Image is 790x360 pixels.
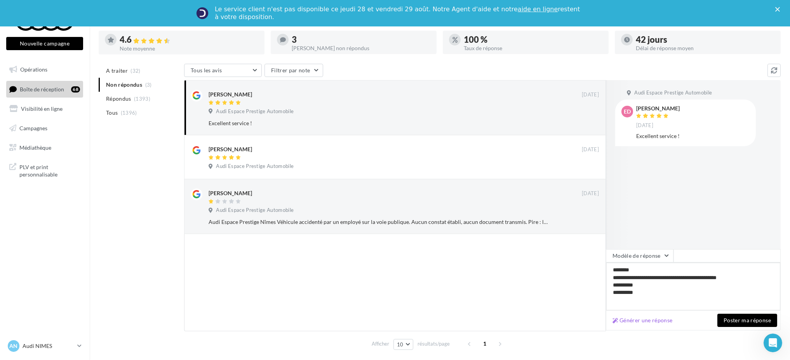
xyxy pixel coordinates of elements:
[609,316,676,325] button: Générer une réponse
[717,314,777,327] button: Poster ma réponse
[209,218,548,226] div: Audi Espace Prestige Nîmes Véhicule accidenté par un employé sur la voie publique. Aucun constat ...
[134,96,150,102] span: (1393)
[418,340,450,348] span: résultats/page
[5,101,85,117] a: Visibilité en ligne
[131,68,141,74] span: (32)
[5,120,85,136] a: Campagnes
[464,45,602,51] div: Taux de réponse
[292,45,430,51] div: [PERSON_NAME] non répondus
[636,106,680,111] div: [PERSON_NAME]
[215,5,581,21] div: Le service client n'est pas disponible ce jeudi 28 et vendredi 29 août. Notre Agent d'aide et not...
[264,64,323,77] button: Filtrer par note
[120,46,258,51] div: Note moyenne
[292,35,430,44] div: 3
[184,64,262,77] button: Tous les avis
[6,37,83,50] button: Nouvelle campagne
[19,125,47,131] span: Campagnes
[21,105,63,112] span: Visibilité en ligne
[582,190,599,197] span: [DATE]
[479,337,491,350] span: 1
[5,61,85,78] a: Opérations
[775,7,783,12] div: Fermer
[397,341,404,348] span: 10
[196,7,209,19] img: Profile image for Service-Client
[23,342,74,350] p: Audi NIMES
[636,132,750,140] div: Excellent service !
[19,162,80,178] span: PLV et print personnalisable
[636,122,653,129] span: [DATE]
[216,108,294,115] span: Audi Espace Prestige Automobile
[372,340,389,348] span: Afficher
[393,339,413,350] button: 10
[216,207,294,214] span: Audi Espace Prestige Automobile
[209,189,252,197] div: [PERSON_NAME]
[634,89,712,96] span: Audi Espace Prestige Automobile
[209,119,548,127] div: Excellent service !
[106,67,128,75] span: A traiter
[120,35,258,44] div: 4.6
[106,95,131,103] span: Répondus
[5,140,85,156] a: Médiathèque
[216,163,294,170] span: Audi Espace Prestige Automobile
[624,108,631,115] span: ED
[209,145,252,153] div: [PERSON_NAME]
[582,91,599,98] span: [DATE]
[764,334,782,352] iframe: Intercom live chat
[191,67,222,73] span: Tous les avis
[5,159,85,182] a: PLV et print personnalisable
[71,86,80,93] div: 68
[518,5,558,13] a: aide en ligne
[464,35,602,44] div: 100 %
[209,91,252,98] div: [PERSON_NAME]
[20,66,47,73] span: Opérations
[5,81,85,98] a: Boîte de réception68
[20,86,64,92] span: Boîte de réception
[606,249,673,262] button: Modèle de réponse
[10,342,18,350] span: AN
[106,109,118,117] span: Tous
[582,146,599,153] span: [DATE]
[636,35,774,44] div: 42 jours
[121,110,137,116] span: (1396)
[636,45,774,51] div: Délai de réponse moyen
[6,339,83,353] a: AN Audi NIMES
[19,144,51,150] span: Médiathèque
